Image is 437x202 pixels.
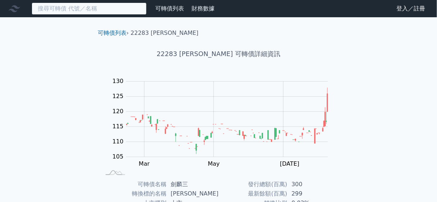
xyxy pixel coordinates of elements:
tspan: May [208,160,220,167]
a: 可轉債列表 [155,5,184,12]
tspan: 110 [112,138,124,145]
tspan: 130 [112,78,124,84]
tspan: 125 [112,93,124,100]
tspan: Mar [139,160,150,167]
tspan: 105 [112,153,124,160]
tspan: [DATE] [280,160,299,167]
li: › [98,29,129,37]
td: 劍麟三 [166,180,218,189]
h1: 22283 [PERSON_NAME] 可轉債詳細資訊 [92,49,345,59]
td: 轉換標的名稱 [101,189,166,198]
tspan: 120 [112,108,124,115]
input: 搜尋可轉債 代號／名稱 [32,3,147,15]
a: 財務數據 [192,5,215,12]
tspan: 115 [112,123,124,130]
g: Chart [109,78,339,167]
td: 可轉債名稱 [101,180,166,189]
td: [PERSON_NAME] [166,189,218,198]
td: 299 [287,189,336,198]
a: 可轉債列表 [98,29,126,36]
td: 發行總額(百萬) [218,180,287,189]
a: 登入／註冊 [391,3,431,14]
td: 300 [287,180,336,189]
li: 22283 [PERSON_NAME] [131,29,199,37]
td: 最新餘額(百萬) [218,189,287,198]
